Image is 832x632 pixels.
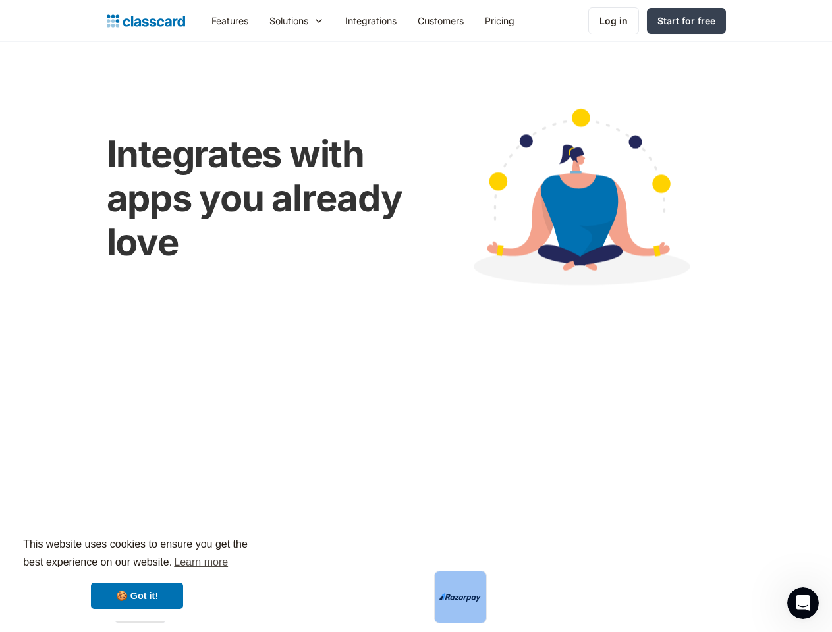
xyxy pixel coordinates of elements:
img: Razorpay [439,592,482,602]
a: Start for free [647,8,726,34]
a: dismiss cookie message [91,583,183,609]
span: This website uses cookies to ensure you get the best experience on our website. [23,537,251,572]
a: Pricing [474,6,525,36]
a: home [107,12,185,30]
div: Solutions [259,6,335,36]
img: Cartoon image showing connected apps [434,91,725,309]
div: Solutions [269,14,308,28]
h1: Integrates with apps you already love [107,132,408,265]
a: Integrations [335,6,407,36]
a: Log in [588,7,639,34]
a: learn more about cookies [172,552,230,572]
div: Log in [599,14,628,28]
iframe: Intercom live chat [787,587,819,619]
div: Start for free [657,14,715,28]
a: Features [201,6,259,36]
div: cookieconsent [11,524,263,621]
a: Customers [407,6,474,36]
